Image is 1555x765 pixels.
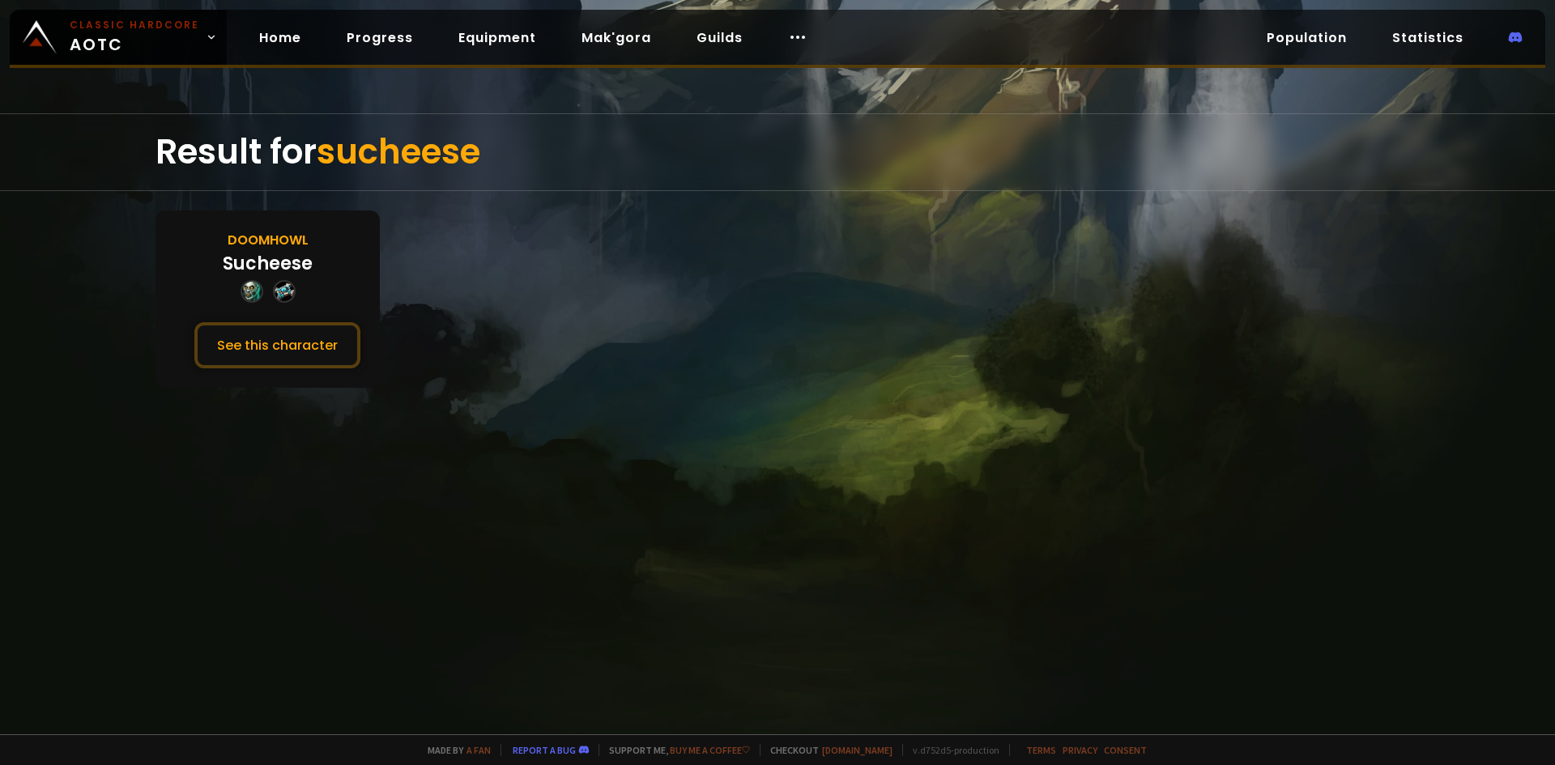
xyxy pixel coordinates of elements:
a: Report a bug [513,744,576,756]
span: v. d752d5 - production [902,744,999,756]
div: Sucheese [223,250,313,277]
a: Population [1254,21,1360,54]
a: Buy me a coffee [670,744,750,756]
a: a fan [466,744,491,756]
a: Mak'gora [569,21,664,54]
span: AOTC [70,18,199,57]
span: Support me, [599,744,750,756]
a: Statistics [1379,21,1476,54]
button: See this character [194,322,360,368]
span: Made by [418,744,491,756]
a: Terms [1026,744,1056,756]
a: Equipment [445,21,549,54]
div: Result for [155,114,1399,190]
a: Guilds [684,21,756,54]
small: Classic Hardcore [70,18,199,32]
div: Doomhowl [228,230,309,250]
a: Home [246,21,314,54]
span: Checkout [760,744,893,756]
a: [DOMAIN_NAME] [822,744,893,756]
a: Progress [334,21,426,54]
a: Classic HardcoreAOTC [10,10,227,65]
a: Privacy [1063,744,1097,756]
span: sucheese [317,128,480,176]
a: Consent [1104,744,1147,756]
